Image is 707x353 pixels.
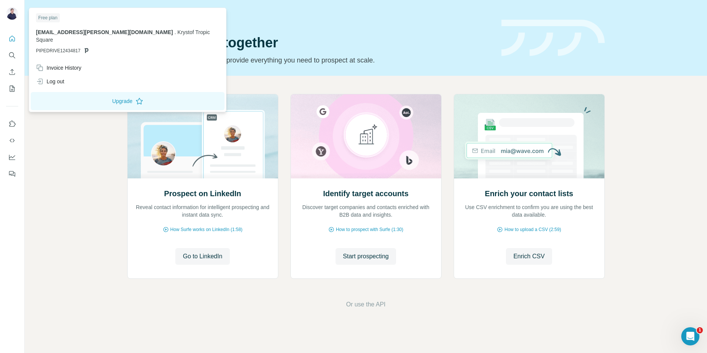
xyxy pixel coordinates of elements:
img: Enrich your contact lists [454,94,605,178]
h2: Enrich your contact lists [485,188,573,199]
button: Use Surfe API [6,134,18,147]
p: Pick your starting point and we’ll provide everything you need to prospect at scale. [127,55,492,66]
button: Go to LinkedIn [175,248,230,265]
button: Quick start [6,32,18,45]
span: Start prospecting [343,252,389,261]
span: . [175,29,176,35]
button: Enrich CSV [506,248,552,265]
button: Use Surfe on LinkedIn [6,117,18,131]
p: Use CSV enrichment to confirm you are using the best data available. [462,203,597,219]
div: Free plan [36,13,60,22]
div: Quick start [127,14,492,22]
span: How Surfe works on LinkedIn (1:58) [170,226,243,233]
span: PIPEDRIVE12434817 [36,47,80,54]
img: Identify target accounts [290,94,442,178]
img: Prospect on LinkedIn [127,94,278,178]
button: Start prospecting [336,248,396,265]
div: Log out [36,78,64,85]
button: Dashboard [6,150,18,164]
button: Upgrade [31,92,225,110]
p: Reveal contact information for intelligent prospecting and instant data sync. [135,203,270,219]
span: Go to LinkedIn [183,252,222,261]
img: banner [501,20,605,56]
button: Or use the API [346,300,385,309]
span: 1 [697,327,703,333]
img: Avatar [6,8,18,20]
span: Enrich CSV [513,252,545,261]
iframe: Intercom live chat [681,327,699,345]
button: Search [6,48,18,62]
h2: Prospect on LinkedIn [164,188,241,199]
span: How to upload a CSV (2:59) [504,226,561,233]
span: How to prospect with Surfe (1:30) [336,226,403,233]
p: Discover target companies and contacts enriched with B2B data and insights. [298,203,434,219]
button: My lists [6,82,18,95]
h2: Identify target accounts [323,188,409,199]
button: Feedback [6,167,18,181]
button: Enrich CSV [6,65,18,79]
h1: Let’s prospect together [127,35,492,50]
div: Invoice History [36,64,81,72]
span: [EMAIL_ADDRESS][PERSON_NAME][DOMAIN_NAME] [36,29,173,35]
